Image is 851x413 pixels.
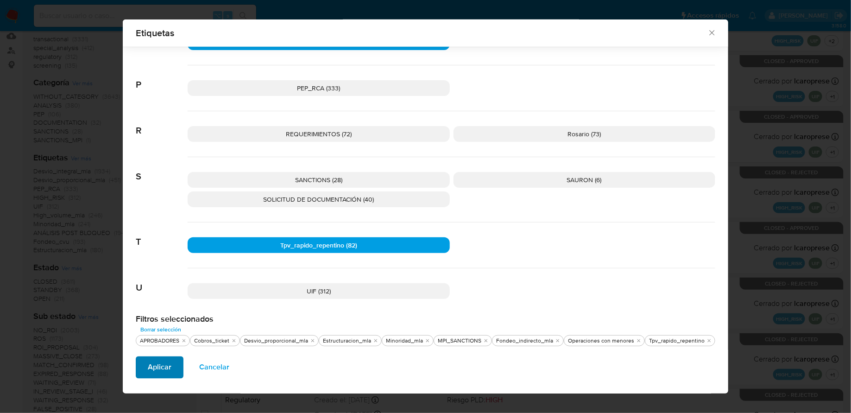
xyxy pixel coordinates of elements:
[138,337,181,345] div: APROBADORES
[567,175,602,184] span: SAURON (6)
[136,314,715,324] h2: Filtros seleccionados
[242,337,310,345] div: Desvio_proporcional_mla
[566,337,636,345] div: Operaciones con menores
[136,111,188,136] span: R
[706,337,713,344] button: quitar Tpv_rapido_repentino
[136,157,188,182] span: S
[136,356,183,379] button: Aplicar
[188,172,450,188] div: SANCTIONS (28)
[187,356,241,379] button: Cancelar
[567,129,601,139] span: Rosario (73)
[384,337,425,345] div: Minoridad_mla
[188,191,450,207] div: SOLICITUD DE DOCUMENTACIÓN (40)
[188,237,450,253] div: Tpv_rapido_repentino (82)
[192,337,231,345] div: Cobros_ticket
[482,337,490,344] button: quitar MPI_SANCTIONS
[707,28,716,37] button: Cerrar
[136,65,188,90] span: P
[148,357,171,378] span: Aplicar
[188,80,450,96] div: PEP_RCA (333)
[554,337,561,344] button: quitar Fondeo_indirecto_mla
[136,268,188,293] span: U
[297,83,340,93] span: PEP_RCA (333)
[321,337,373,345] div: Estructuracion_mla
[309,337,316,344] button: quitar Desvio_proporcional_mla
[436,337,483,345] div: MPI_SANCTIONS
[454,172,716,188] div: SAURON (6)
[188,126,450,142] div: REQUERIMIENTOS (72)
[188,283,450,299] div: UIF (312)
[635,337,643,344] button: quitar Operaciones con menores
[647,337,706,345] div: Tpv_rapido_repentino
[286,129,352,139] span: REQUERIMIENTOS (72)
[494,337,555,345] div: Fondeo_indirecto_mla
[136,222,188,248] span: T
[140,325,181,334] span: Borrar selección
[263,195,374,204] span: SOLICITUD DE DOCUMENTACIÓN (40)
[136,28,707,38] span: Etiquetas
[136,324,186,335] button: Borrar selección
[372,337,379,344] button: quitar Estructuracion_mla
[180,337,188,344] button: quitar APROBADORES
[199,357,229,378] span: Cancelar
[280,241,357,250] span: Tpv_rapido_repentino (82)
[307,286,331,296] span: UIF (312)
[454,126,716,142] div: Rosario (73)
[424,337,431,344] button: quitar Minoridad_mla
[295,175,342,184] span: SANCTIONS (28)
[230,337,238,344] button: quitar Cobros_ticket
